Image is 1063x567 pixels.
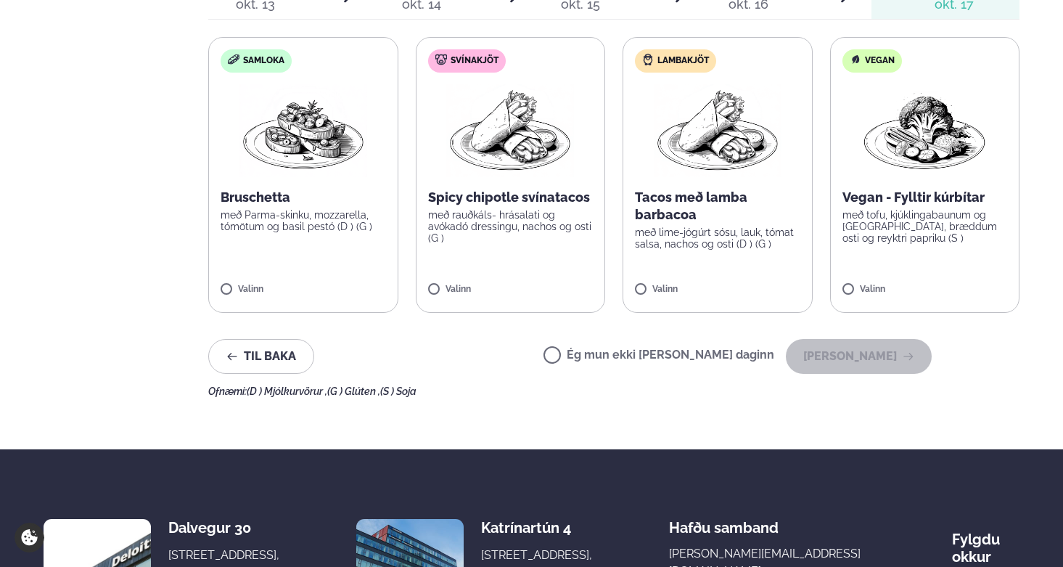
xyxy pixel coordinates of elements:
[428,209,594,244] p: með rauðkáls- hrásalati og avókadó dressingu, nachos og osti (G )
[842,189,1008,206] p: Vegan - Fylltir kúrbítar
[669,507,779,537] span: Hafðu samband
[842,209,1008,244] p: með tofu, kjúklingabaunum og [GEOGRAPHIC_DATA], bræddum osti og reyktri papriku (S )
[654,84,781,177] img: Wraps.png
[481,519,596,537] div: Katrínartún 4
[657,55,709,67] span: Lambakjöt
[446,84,574,177] img: Wraps.png
[239,84,367,177] img: Bruschetta.png
[865,55,895,67] span: Vegan
[15,523,44,552] a: Cookie settings
[380,386,416,397] span: (S ) Soja
[208,386,1019,397] div: Ofnæmi:
[435,54,447,65] img: pork.svg
[428,189,594,206] p: Spicy chipotle svínatacos
[451,55,498,67] span: Svínakjöt
[861,84,988,177] img: Vegan.png
[327,386,380,397] span: (G ) Glúten ,
[243,55,284,67] span: Samloka
[208,339,314,374] button: Til baka
[221,209,386,232] p: með Parma-skinku, mozzarella, tómötum og basil pestó (D ) (G )
[168,519,284,537] div: Dalvegur 30
[952,519,1019,566] div: Fylgdu okkur
[221,189,386,206] p: Bruschetta
[635,189,800,224] p: Tacos með lamba barbacoa
[247,386,327,397] span: (D ) Mjólkurvörur ,
[786,339,932,374] button: [PERSON_NAME]
[850,54,861,65] img: Vegan.svg
[228,54,239,65] img: sandwich-new-16px.svg
[635,227,800,250] p: með lime-jógúrt sósu, lauk, tómat salsa, nachos og osti (D ) (G )
[642,54,654,65] img: Lamb.svg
